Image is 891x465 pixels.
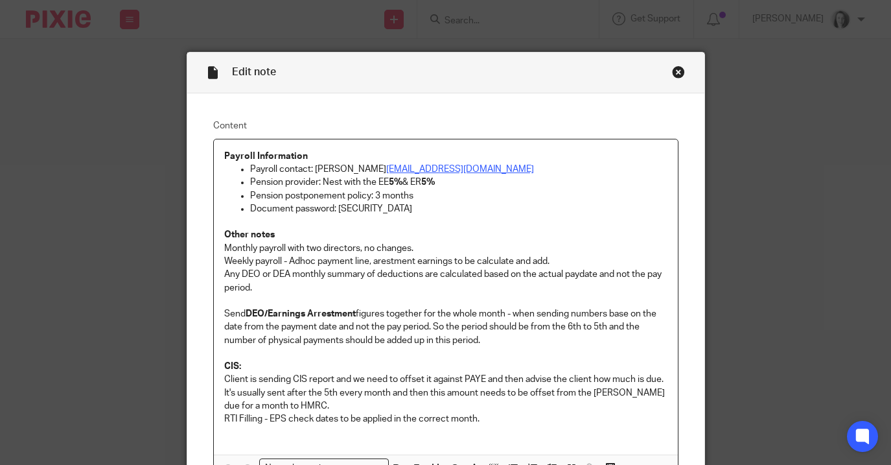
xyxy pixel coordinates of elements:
[224,152,308,161] strong: Payroll Information
[672,66,685,78] div: Close this dialog window
[389,178,402,187] strong: 5%
[224,230,275,239] strong: Other notes
[250,202,667,215] p: Document password: [SECURITY_DATA]
[224,373,667,412] p: Client is sending CIS report and we need to offset it against PAYE and then advise the client how...
[224,412,667,425] p: RTI Filling - EPS check dates to be applied in the correct month.
[250,176,667,189] p: Pension provider: Nest with the EE & ER
[250,163,667,176] p: Payroll contact: [PERSON_NAME]
[224,255,667,268] p: Weekly payroll - Adhoc payment line, arestment earnings to be calculate and add.
[224,242,667,255] p: Monthly payroll with two directors, no changes.
[232,67,276,77] span: Edit note
[421,178,435,187] strong: 5%
[250,189,667,202] p: Pension postponement policy: 3 months
[213,119,678,132] label: Content
[224,268,667,294] p: Any DEO or DEA monthly summary of deductions are calculated based on the actual paydate and not t...
[246,309,356,318] strong: DEO/Earnings Arrestment
[224,307,667,347] p: Send figures together for the whole month - when sending numbers base on the date from the paymen...
[224,362,241,371] strong: CIS:
[386,165,534,174] a: [EMAIL_ADDRESS][DOMAIN_NAME]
